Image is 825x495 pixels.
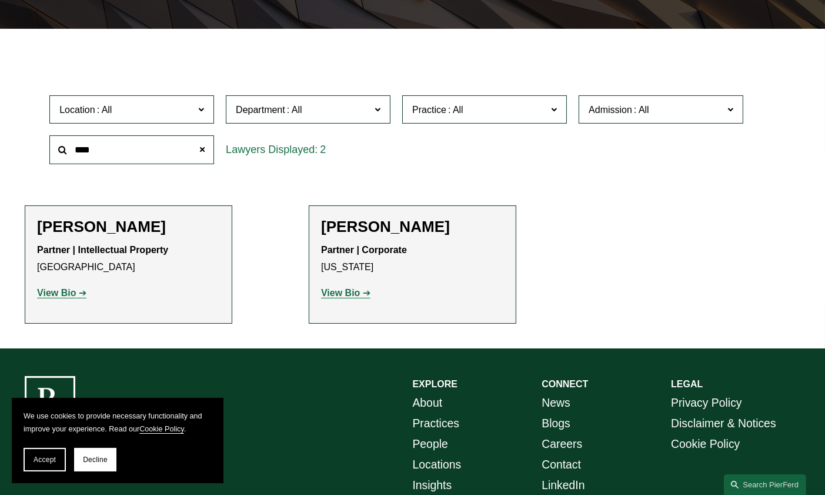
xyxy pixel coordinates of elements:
[321,242,504,276] p: [US_STATE]
[542,413,570,434] a: Blogs
[671,379,703,389] strong: LEGAL
[37,288,76,298] strong: View Bio
[320,144,326,155] span: 2
[413,454,462,475] a: Locations
[37,218,220,237] h2: [PERSON_NAME]
[37,245,168,255] strong: Partner | Intellectual Property
[542,454,581,475] a: Contact
[542,379,588,389] strong: CONNECT
[24,448,66,471] button: Accept
[671,413,776,434] a: Disclaimer & Notices
[12,398,223,483] section: Cookie banner
[83,456,108,464] span: Decline
[139,425,184,433] a: Cookie Policy
[321,218,504,237] h2: [PERSON_NAME]
[236,105,285,115] span: Department
[724,474,806,495] a: Search this site
[542,393,570,413] a: News
[321,288,370,298] a: View Bio
[321,288,360,298] strong: View Bio
[74,448,116,471] button: Decline
[413,434,448,454] a: People
[37,288,86,298] a: View Bio
[37,242,220,276] p: [GEOGRAPHIC_DATA]
[412,105,446,115] span: Practice
[413,413,460,434] a: Practices
[321,245,407,255] strong: Partner | Corporate
[542,434,582,454] a: Careers
[413,379,457,389] strong: EXPLORE
[671,393,742,413] a: Privacy Policy
[671,434,740,454] a: Cookie Policy
[59,105,95,115] span: Location
[24,410,212,436] p: We use cookies to provide necessary functionality and improve your experience. Read our .
[589,105,632,115] span: Admission
[413,393,443,413] a: About
[34,456,56,464] span: Accept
